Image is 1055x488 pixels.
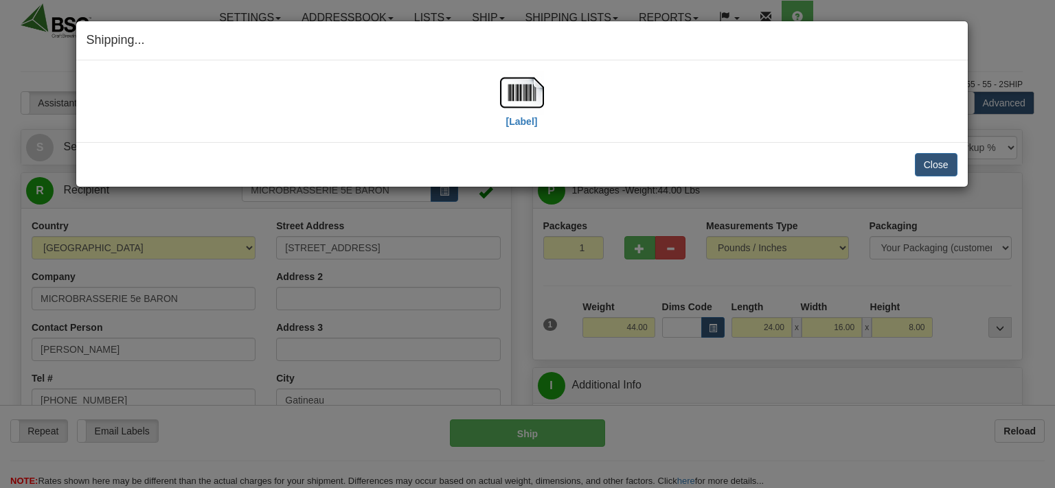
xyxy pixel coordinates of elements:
[506,115,538,128] label: [Label]
[500,71,544,115] img: barcode.jpg
[1023,174,1054,314] iframe: chat widget
[500,86,544,126] a: [Label]
[87,33,145,47] span: Shipping...
[915,153,957,176] button: Close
